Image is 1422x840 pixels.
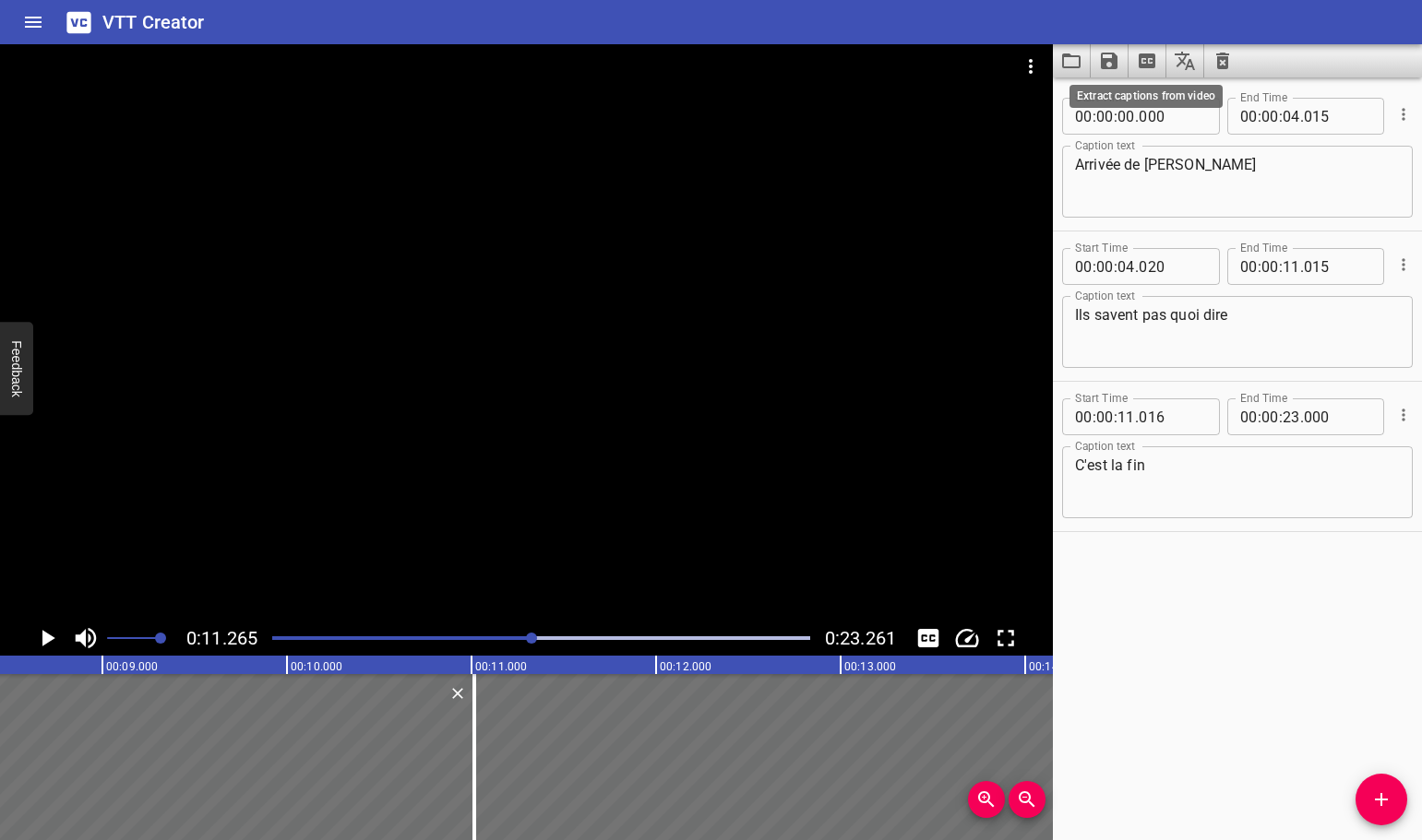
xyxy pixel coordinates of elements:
span: 0:11.265 [186,627,257,649]
span: : [1093,98,1096,135]
span: . [1300,98,1304,135]
input: 00 [1261,398,1279,435]
button: Add Cue [1356,774,1407,825]
text: 00:13.000 [844,660,896,673]
button: Toggle mute [68,621,103,656]
input: 00 [1240,248,1258,285]
span: : [1279,248,1283,285]
button: Delete [446,681,470,705]
button: Load captions from file [1053,44,1091,77]
button: Zoom Out [1009,781,1046,818]
input: 00 [1261,248,1279,285]
button: Zoom In [968,781,1005,818]
h6: VTT Creator [102,7,205,37]
span: : [1093,248,1096,285]
input: 00 [1261,98,1279,135]
span: : [1093,398,1096,435]
span: : [1114,98,1117,135]
textarea: Arrivée de [PERSON_NAME] [1075,156,1400,208]
svg: Clear captions [1212,50,1234,72]
text: 00:14.000 [1029,660,1081,673]
button: Cue Options [1392,102,1416,126]
button: Change Playback Speed [950,621,985,656]
text: 00:11.000 [475,660,527,673]
span: . [1135,248,1139,285]
textarea: Ils savent pas quoi dire [1075,306,1400,359]
span: . [1135,98,1139,135]
span: 0:23.261 [825,627,896,649]
div: Cue Options [1392,90,1413,138]
button: Extract captions from video [1129,44,1166,77]
input: 04 [1283,98,1300,135]
input: 015 [1304,98,1371,135]
span: . [1300,248,1304,285]
textarea: C'est la fin [1075,456,1400,509]
div: Delete Cue [446,681,467,705]
input: 00 [1240,398,1258,435]
span: : [1258,248,1261,285]
span: : [1279,98,1283,135]
input: 00 [1117,98,1135,135]
button: Translate captions [1166,44,1204,77]
text: 00:09.000 [106,660,158,673]
button: Video Options [1009,44,1053,89]
svg: Translate captions [1174,50,1196,72]
input: 00 [1096,98,1114,135]
button: Toggle fullscreen [988,621,1023,656]
div: Cue Options [1392,241,1413,289]
span: : [1114,248,1117,285]
button: Cue Options [1392,253,1416,277]
button: Play/Pause [30,621,65,656]
span: . [1300,398,1304,435]
input: 020 [1139,248,1206,285]
input: 23 [1283,398,1300,435]
input: 000 [1304,398,1371,435]
text: 00:12.000 [660,660,711,673]
button: Clear captions [1204,44,1241,77]
input: 00 [1075,248,1093,285]
input: 000 [1139,98,1206,135]
input: 016 [1139,398,1206,435]
span: : [1279,398,1283,435]
div: Play progress [272,636,810,640]
input: 00 [1096,248,1114,285]
svg: Load captions from file [1060,50,1082,72]
input: 015 [1304,248,1371,285]
span: : [1114,398,1117,435]
span: Set video volume [155,633,166,644]
input: 00 [1096,398,1114,435]
input: 11 [1283,248,1300,285]
input: 00 [1075,398,1093,435]
button: Save captions to file [1091,44,1129,77]
span: . [1135,398,1139,435]
button: Toggle captions [911,621,946,656]
div: Cue Options [1392,391,1413,439]
span: : [1258,398,1261,435]
svg: Save captions to file [1098,50,1120,72]
input: 11 [1117,398,1135,435]
input: 00 [1240,98,1258,135]
input: 04 [1117,248,1135,285]
text: 00:10.000 [291,660,342,673]
button: Cue Options [1392,403,1416,427]
input: 00 [1075,98,1093,135]
span: : [1258,98,1261,135]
